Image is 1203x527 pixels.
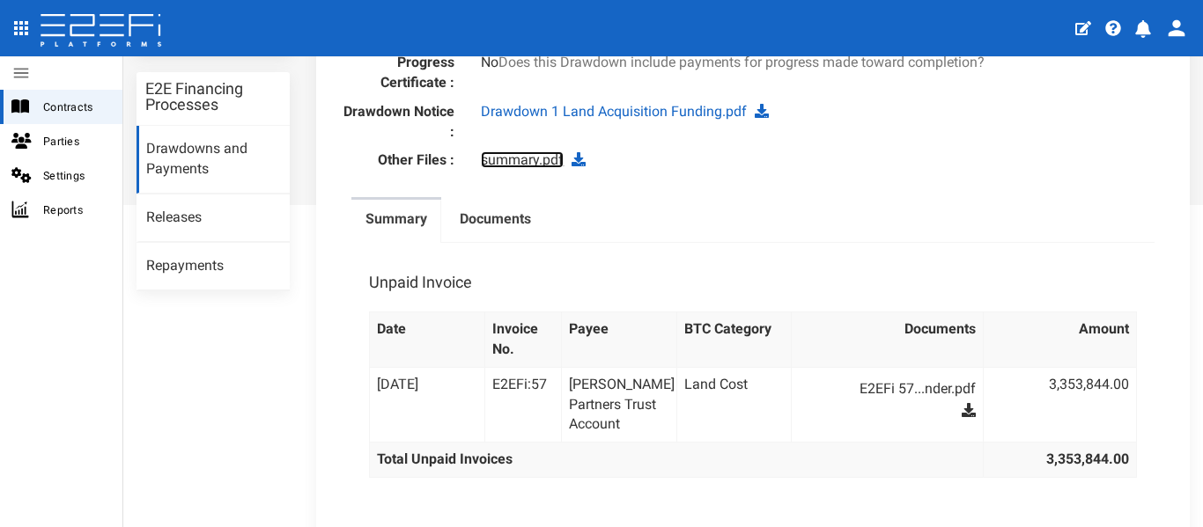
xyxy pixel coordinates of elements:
[325,102,468,143] label: Drawdown Notice :
[137,126,290,194] a: Drawdowns and Payments
[43,200,108,220] span: Reports
[145,81,281,113] h3: E2E Financing Processes
[365,209,427,230] label: Summary
[983,443,1136,478] th: 3,353,844.00
[676,312,792,368] th: BTC Category
[43,97,108,117] span: Contracts
[983,367,1136,443] td: 3,353,844.00
[325,53,468,93] label: Progress Certificate :
[468,53,1038,73] div: No
[481,151,564,168] a: summary.pdf
[481,103,747,120] a: Drawdown 1 Land Acquisition Funding.pdf
[816,375,976,403] a: E2EFi 57...nder.pdf
[561,312,676,368] th: Payee
[676,367,792,443] td: Land Cost
[369,274,472,290] h3: Unpaid Invoice
[137,243,290,290] a: Repayments
[561,367,676,443] td: [PERSON_NAME] Partners Trust Account
[498,54,985,70] span: Does this Drawdown include payments for progress made toward completion?
[370,367,485,443] td: [DATE]
[983,312,1136,368] th: Amount
[370,443,984,478] th: Total Unpaid Invoices
[43,165,108,186] span: Settings
[351,200,441,244] a: Summary
[137,194,290,242] a: Releases
[370,312,485,368] th: Date
[325,150,468,171] label: Other Files :
[484,367,561,443] td: E2EFi:57
[446,200,545,244] a: Documents
[460,209,531,230] label: Documents
[792,312,984,368] th: Documents
[43,131,108,151] span: Parties
[484,312,561,368] th: Invoice No.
